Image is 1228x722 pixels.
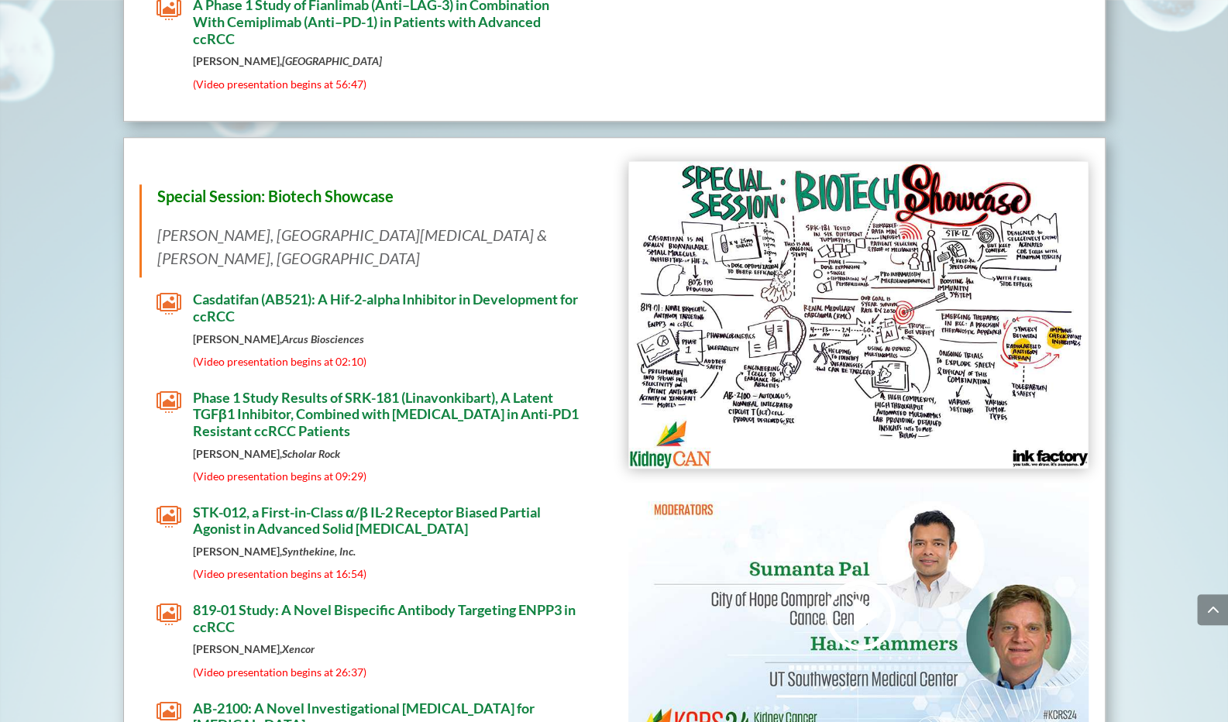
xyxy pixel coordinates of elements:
span:  [157,504,181,529]
span: STK-012, a First-in-Class α/β IL-2 Receptor Biased Partial Agonist in Advanced Solid [MEDICAL_DATA] [193,504,541,538]
span: (Video presentation begins at 56:47) [193,77,366,91]
img: KidneyCan_ BiotechShowcase - Ink Factory _Web [629,162,1089,468]
span: (Video presentation begins at 26:37) [193,665,366,679]
span: Casdatifan (AB521): A Hif-2-alpha Inhibitor in Development for ccRCC [193,291,578,325]
span: (Video presentation begins at 16:54) [193,567,366,580]
strong: [PERSON_NAME], [193,642,315,655]
span: Special Session: Biotech Showcase [157,187,394,205]
em: [PERSON_NAME], [GEOGRAPHIC_DATA][MEDICAL_DATA] & [PERSON_NAME], [GEOGRAPHIC_DATA] [157,225,547,267]
em: Synthekine, Inc. [282,545,356,558]
span: (Video presentation begins at 09:29) [193,469,366,483]
span: Phase 1 Study Results of SRK-181 (Linavonkibart), A Latent TGFβ1 Inhibitor, Combined with [MEDICA... [193,389,579,439]
em: Scholar Rock [282,447,340,460]
strong: [PERSON_NAME], [193,332,364,346]
strong: [PERSON_NAME], [193,447,340,460]
span:  [157,291,181,316]
span:  [157,390,181,414]
em: Xencor [282,642,315,655]
span: 819-01 Study: A Novel Bispecific Antibody Targeting ENPP3 in ccRCC [193,601,576,635]
span: (Video presentation begins at 02:10) [193,355,366,368]
em: Arcus Biosciences [282,332,364,346]
strong: [PERSON_NAME], [193,54,382,67]
em: [GEOGRAPHIC_DATA] [282,54,382,67]
strong: [PERSON_NAME], [193,545,356,558]
span:  [157,602,181,627]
